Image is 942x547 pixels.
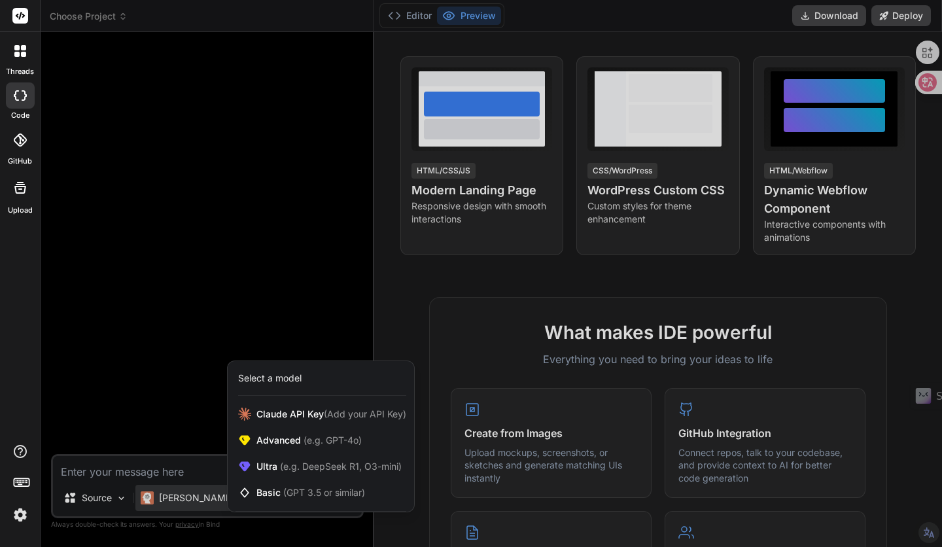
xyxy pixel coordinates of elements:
[283,487,365,498] span: (GPT 3.5 or similar)
[238,372,302,385] div: Select a model
[11,110,29,121] label: code
[9,504,31,526] img: settings
[256,408,406,421] span: Claude API Key
[256,460,402,473] span: Ultra
[324,408,406,419] span: (Add your API Key)
[256,486,365,499] span: Basic
[301,434,362,446] span: (e.g. GPT-4o)
[8,156,32,167] label: GitHub
[8,205,33,216] label: Upload
[6,66,34,77] label: threads
[256,434,362,447] span: Advanced
[277,461,402,472] span: (e.g. DeepSeek R1, O3-mini)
